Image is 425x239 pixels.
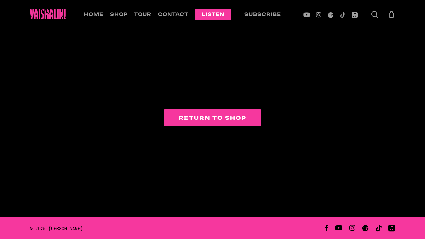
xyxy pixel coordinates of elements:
span: Subscribe [244,11,281,17]
span: listen [202,11,224,17]
img: Vaishalini [30,9,66,19]
a: contact [158,11,188,17]
a: tour [134,11,151,17]
p: Your cart is currently empty. [30,42,395,103]
a: shop [110,11,127,17]
p: © 2025 [PERSON_NAME]. [30,225,178,232]
a: listen [195,11,231,17]
a: home [84,11,103,17]
a: Subscribe [238,11,288,17]
a: Return to shop [164,109,261,126]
